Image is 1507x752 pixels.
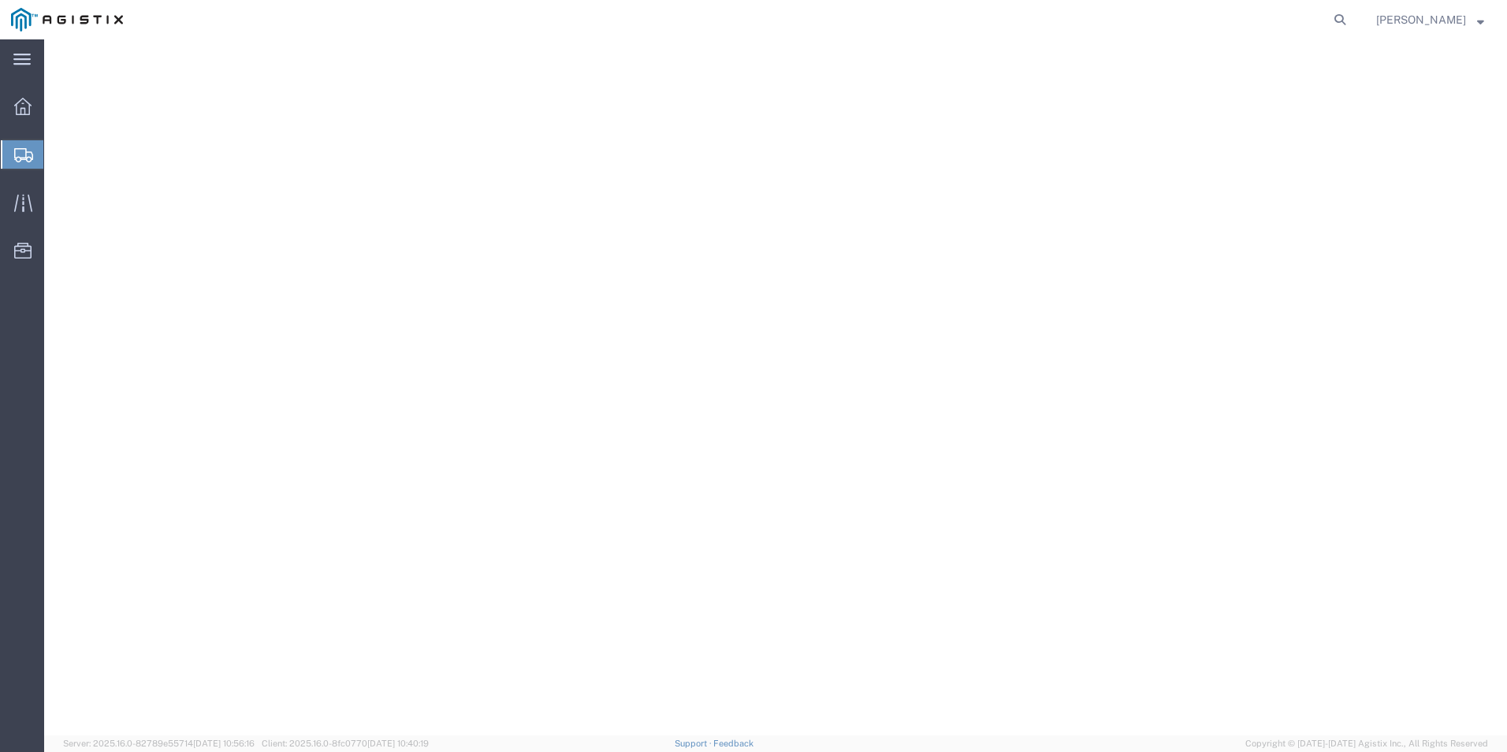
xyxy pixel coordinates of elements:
[63,739,255,748] span: Server: 2025.16.0-82789e55714
[1376,11,1466,28] span: Corey Keys
[11,8,123,32] img: logo
[713,739,753,748] a: Feedback
[367,739,429,748] span: [DATE] 10:40:19
[262,739,429,748] span: Client: 2025.16.0-8fc0770
[193,739,255,748] span: [DATE] 10:56:16
[1245,737,1488,750] span: Copyright © [DATE]-[DATE] Agistix Inc., All Rights Reserved
[675,739,714,748] a: Support
[1375,10,1485,29] button: [PERSON_NAME]
[44,39,1507,735] iframe: FS Legacy Container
